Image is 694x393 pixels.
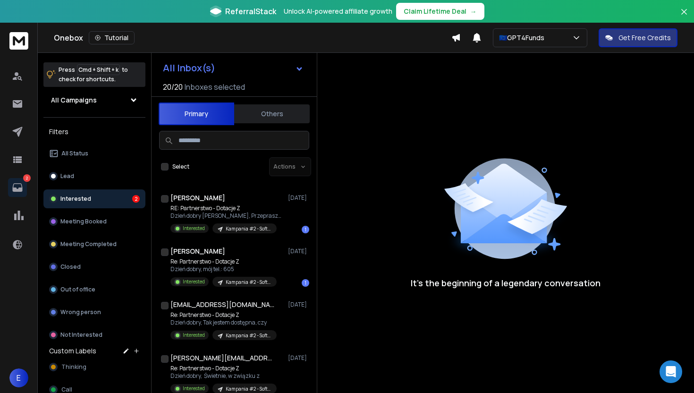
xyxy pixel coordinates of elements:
[60,286,95,293] p: Out of office
[226,225,271,232] p: Kampania #2 - Software House
[43,125,145,138] h3: Filters
[51,95,97,105] h1: All Campaigns
[170,265,277,273] p: Dzień dobry, mój tel.: 605
[183,225,205,232] p: Interested
[678,6,690,28] button: Close banner
[226,332,271,339] p: Kampania #2 - Software House
[132,195,140,203] div: 2
[499,33,548,43] p: 🇪🇺GPT4Funds
[60,263,81,271] p: Closed
[284,7,392,16] p: Unlock AI-powered affiliate growth
[411,276,601,290] p: It’s the beginning of a legendary conversation
[288,301,309,308] p: [DATE]
[60,218,107,225] p: Meeting Booked
[170,258,277,265] p: Re: Partnerstwo - Dotacje Z
[59,65,128,84] p: Press to check for shortcuts.
[61,150,88,157] p: All Status
[60,240,117,248] p: Meeting Completed
[163,63,215,73] h1: All Inbox(s)
[159,103,234,125] button: Primary
[54,31,451,44] div: Onebox
[170,300,274,309] h1: [EMAIL_ADDRESS][DOMAIN_NAME]
[183,385,205,392] p: Interested
[470,7,477,16] span: →
[170,319,277,326] p: Dzień dobry, Tak jestem dostępna, czy
[60,195,91,203] p: Interested
[226,279,271,286] p: Kampania #2 - Software House
[60,172,74,180] p: Lead
[43,189,145,208] button: Interested2
[163,81,183,93] span: 20 / 20
[288,354,309,362] p: [DATE]
[43,235,145,254] button: Meeting Completed
[183,278,205,285] p: Interested
[288,248,309,255] p: [DATE]
[225,6,276,17] span: ReferralStack
[183,332,205,339] p: Interested
[234,103,310,124] button: Others
[77,64,120,75] span: Cmd + Shift + k
[170,372,277,380] p: Dzień dobry, Świetnie, w związku z
[172,163,189,171] label: Select
[43,303,145,322] button: Wrong person
[599,28,677,47] button: Get Free Credits
[170,212,284,220] p: Dzień dobry [PERSON_NAME], Przepraszam
[43,358,145,376] button: Thinking
[396,3,484,20] button: Claim Lifetime Deal→
[43,91,145,110] button: All Campaigns
[155,59,311,77] button: All Inbox(s)
[9,368,28,387] button: E
[226,385,271,393] p: Kampania #2 - Software House
[8,178,27,197] a: 2
[43,280,145,299] button: Out of office
[43,257,145,276] button: Closed
[60,331,102,339] p: Not Interested
[170,365,277,372] p: Re: Partnerstwo - Dotacje Z
[302,279,309,287] div: 1
[43,325,145,344] button: Not Interested
[49,346,96,356] h3: Custom Labels
[660,360,682,383] div: Open Intercom Messenger
[185,81,245,93] h3: Inboxes selected
[170,205,284,212] p: RE: Partnerstwo - Dotacje Z
[170,311,277,319] p: Re: Partnerstwo - Dotacje Z
[43,167,145,186] button: Lead
[61,363,86,371] span: Thinking
[43,144,145,163] button: All Status
[43,212,145,231] button: Meeting Booked
[89,31,135,44] button: Tutorial
[170,193,225,203] h1: [PERSON_NAME]
[23,174,31,182] p: 2
[618,33,671,43] p: Get Free Credits
[302,226,309,233] div: 1
[60,308,101,316] p: Wrong person
[170,247,225,256] h1: [PERSON_NAME]
[170,353,274,363] h1: [PERSON_NAME][EMAIL_ADDRESS][PERSON_NAME][DOMAIN_NAME]
[288,194,309,202] p: [DATE]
